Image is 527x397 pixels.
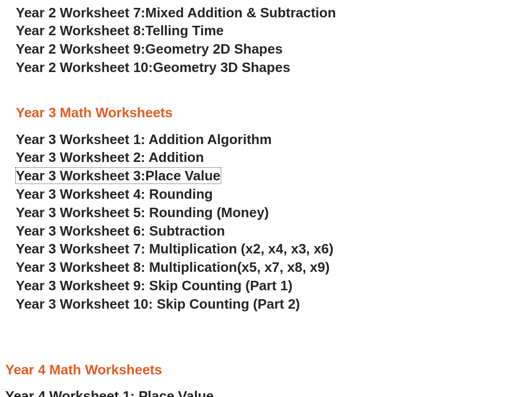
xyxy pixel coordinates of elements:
a: Year 3 Worksheet 6: Subtraction [16,223,225,239]
span: Mixed Addition & Subtraction [146,5,336,21]
a: Year 3 Worksheet 7: Multiplication (x2, x4, x3, x6) [16,241,334,257]
a: Year 3 Worksheet 10: Skip Counting (Part 2) [16,296,300,312]
a: Year 2 Worksheet 8:Telling Time [16,23,224,38]
a: Year 3 Worksheet 3:Place Value [16,168,221,184]
span: Place Value [146,168,221,184]
span: Geometry 2D Shapes [146,41,283,57]
span: Year 2 Worksheet 10: [16,59,153,75]
a: Year 3 Worksheet 5: Rounding (Money) [16,205,269,220]
iframe: Chat Widget [347,278,527,397]
a: Year 2 Worksheet 10:Geometry 3D Shapes [16,59,290,75]
span: Year 3 Worksheet 8: Multiplication [16,259,237,275]
a: Year 3 Worksheet 2: Addition [16,149,204,165]
span: (x5, x7, x8, x9) [237,259,329,275]
h3: Year 4 Math Worksheets [5,361,522,379]
a: Year 3 Worksheet 8: Multiplication(x5, x7, x8, x9) [16,259,329,275]
a: Year 2 Worksheet 7:Mixed Addition & Subtraction [16,5,336,21]
span: Year 2 Worksheet 9: [16,41,146,57]
span: Year 2 Worksheet 8: [16,23,146,38]
a: Year 3 Worksheet 4: Rounding [16,186,213,202]
span: Year 3 Worksheet 3: [16,168,146,184]
a: Year 2 Worksheet 9:Geometry 2D Shapes [16,41,283,57]
a: Year 3 Worksheet 9: Skip Counting (Part 1) [16,278,293,293]
a: Year 3 Worksheet 1: Addition Algorithm [16,131,272,147]
span: Telling Time [146,23,224,38]
h3: Year 3 Math Worksheets [16,104,511,122]
span: Year 2 Worksheet 7: [16,5,146,21]
span: Geometry 3D Shapes [153,59,290,75]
